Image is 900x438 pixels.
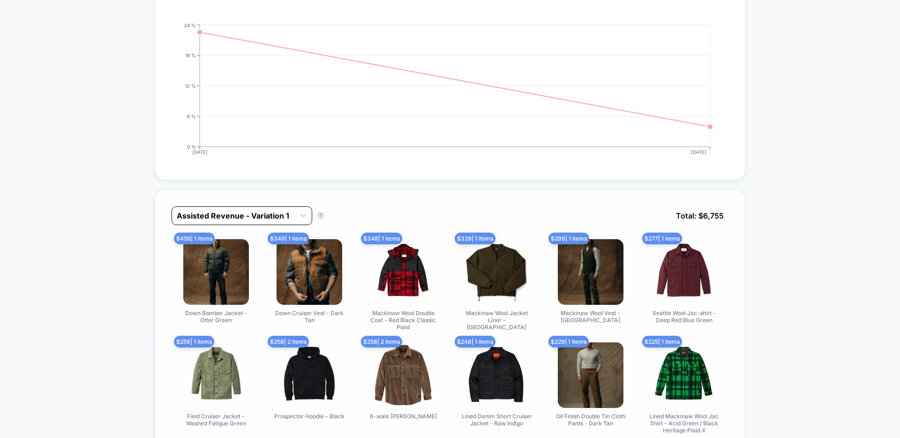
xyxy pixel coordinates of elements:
[462,413,532,427] span: Lined Denim Short Cruiser Jacket - Raw Indigo
[181,413,251,427] span: Field Cruiser Jacket - Washed Fatigue Green
[183,239,249,305] img: Down Bomber Jacket - Otter Green
[181,310,251,324] span: Down Bomber Jacket - Otter Green
[277,342,342,408] img: Prospector Hoodie - Black
[274,413,345,420] span: Prospector Hoodie - Black
[370,342,436,408] img: 6-wale Corduroy Shirt - Brown
[651,342,717,408] img: Lined Mackinaw Wool Jac Shirt - Acid Green / Black Heritage Plaid X
[368,310,438,331] span: Mackinaw Wool Double Coat - Red Black Classic Plaid
[649,413,719,434] span: Lined Mackinaw Wool Jac Shirt - Acid Green / Black Heritage Plaid X
[268,336,309,347] span: $ 258 | 2 items
[183,342,249,408] img: Field Cruiser Jacket - Washed Fatigue Green
[642,233,682,244] span: $ 277 | 1 items
[642,336,682,347] span: $ 225 | 1 items
[558,239,623,305] img: Mackinaw Wool Vest - Forest Green
[649,310,719,324] span: Seattle Wool Jac-shirt - Deep Red Blue Green
[185,52,196,58] tspan: 18 %
[464,239,530,305] img: Mackinaw Wool Jacket Liner - Forest Green
[651,239,717,305] img: Seattle Wool Jac-shirt - Deep Red Blue Green
[361,336,402,347] span: $ 258 | 2 items
[671,206,728,225] span: Total: $ 6,755
[548,336,589,347] span: $ 229 | 1 items
[277,239,342,305] img: Down Cruiser Vest - Dark Tan
[455,233,495,244] span: $ 329 | 1 items
[455,336,495,347] span: $ 248 | 1 items
[162,23,720,163] div: CONVERSION_RATE
[187,113,196,119] tspan: 6 %
[274,310,345,324] span: Down Cruiser Vest - Dark Tan
[268,233,309,244] span: $ 349 | 1 items
[691,149,706,155] tspan: [DATE]
[464,342,530,408] img: Lined Denim Short Cruiser Jacket - Raw Indigo
[174,336,214,347] span: $ 259 | 1 items
[185,83,196,88] tspan: 12 %
[555,413,626,427] span: Oil Finish Double Tin Cloth Pants - Dark Tan
[370,239,436,305] img: Mackinaw Wool Double Coat - Red Black Classic Plaid
[192,149,207,155] tspan: [DATE]
[462,310,532,331] span: Mackinaw Wool Jacket Liner - [GEOGRAPHIC_DATA]
[361,233,402,244] span: $ 348 | 1 items
[187,143,196,149] tspan: 0 %
[555,310,626,324] span: Mackinaw Wool Vest - [GEOGRAPHIC_DATA]
[548,233,589,244] span: $ 299 | 1 items
[558,342,623,408] img: Oil Finish Double Tin Cloth Pants - Dark Tan
[370,413,437,420] span: 6-wale [PERSON_NAME]
[174,233,215,244] span: $ 459 | 1 items
[317,212,324,219] button: ?
[184,22,196,28] tspan: 24 %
